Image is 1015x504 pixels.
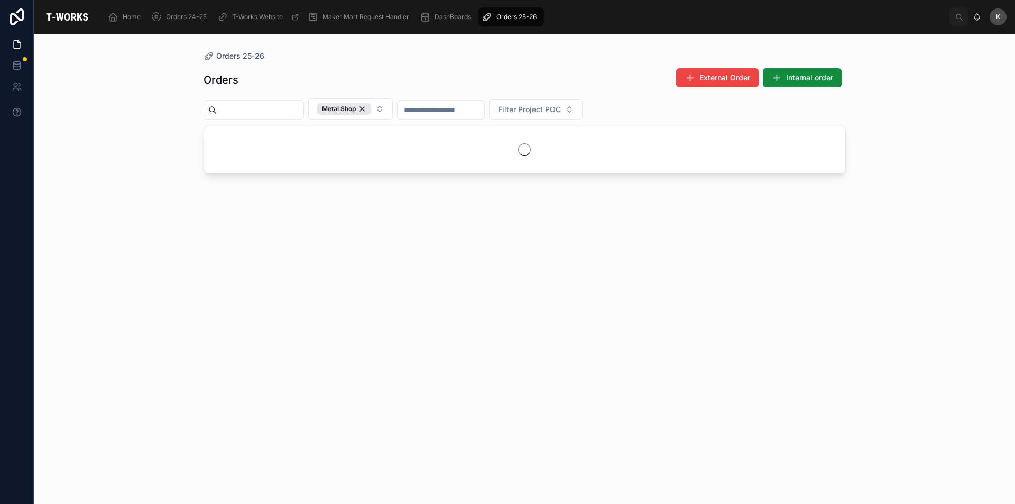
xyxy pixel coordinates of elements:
div: Metal Shop [317,103,371,115]
a: T-Works Website [214,7,304,26]
span: Orders 24-25 [166,13,207,21]
button: Select Button [489,99,583,120]
a: Orders 24-25 [148,7,214,26]
button: Select Button [308,98,393,120]
button: Internal order [763,68,842,87]
div: scrollable content [100,5,949,29]
span: Internal order [786,72,833,83]
span: Orders 25-26 [216,51,264,61]
span: Maker Mart Request Handler [322,13,409,21]
span: Home [123,13,141,21]
a: Home [105,7,148,26]
span: Filter Project POC [498,104,561,115]
a: Maker Mart Request Handler [304,7,417,26]
span: K [996,13,1000,21]
a: Orders 25-26 [478,7,544,26]
a: DashBoards [417,7,478,26]
span: DashBoards [435,13,471,21]
span: External Order [699,72,750,83]
button: Unselect METAL_SHOP [317,103,371,115]
img: App logo [42,8,92,25]
a: Orders 25-26 [204,51,264,61]
span: Orders 25-26 [496,13,537,21]
h1: Orders [204,72,238,87]
span: T-Works Website [232,13,283,21]
button: External Order [676,68,759,87]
